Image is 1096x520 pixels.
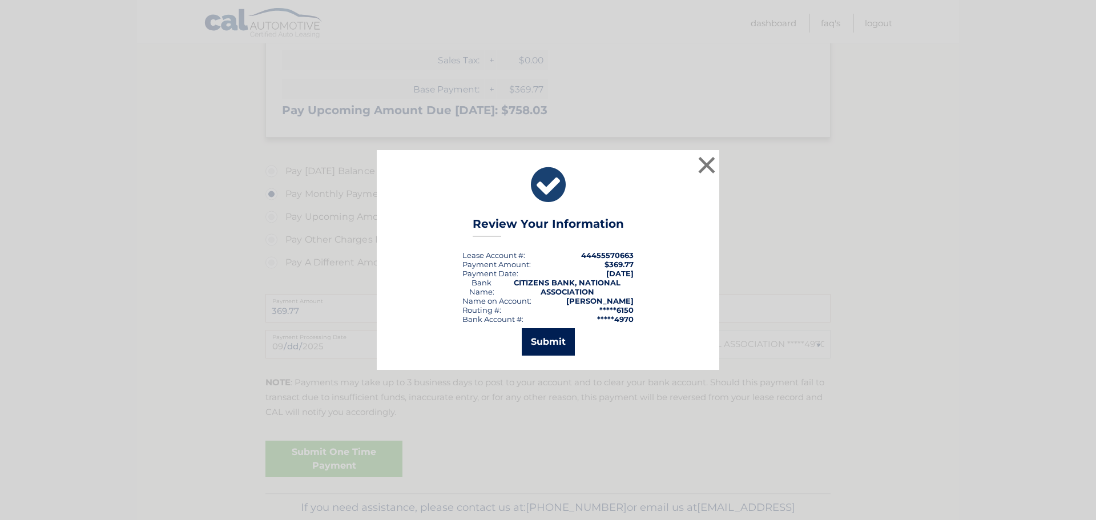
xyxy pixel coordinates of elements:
[462,260,531,269] div: Payment Amount:
[462,315,523,324] div: Bank Account #:
[695,154,718,176] button: ×
[462,251,525,260] div: Lease Account #:
[566,296,634,305] strong: [PERSON_NAME]
[462,269,518,278] div: :
[473,217,624,237] h3: Review Your Information
[514,278,620,296] strong: CITIZENS BANK, NATIONAL ASSOCIATION
[605,260,634,269] span: $369.77
[462,269,517,278] span: Payment Date
[606,269,634,278] span: [DATE]
[462,296,531,305] div: Name on Account:
[462,305,501,315] div: Routing #:
[581,251,634,260] strong: 44455570663
[462,278,501,296] div: Bank Name:
[522,328,575,356] button: Submit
